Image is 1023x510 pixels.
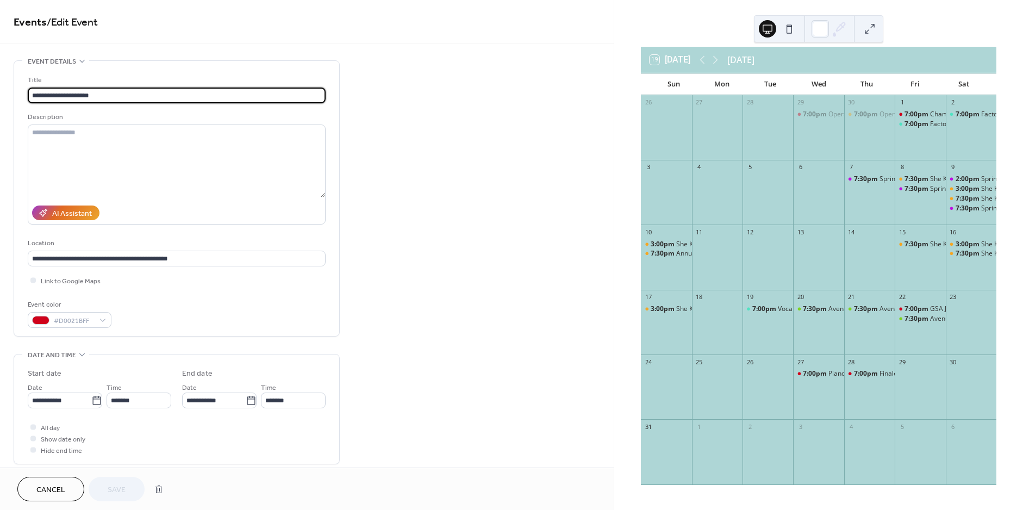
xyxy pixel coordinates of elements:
[651,240,676,249] span: 3:00pm
[956,184,981,194] span: 3:00pm
[796,98,804,107] div: 29
[854,175,879,184] span: 7:30pm
[695,358,703,366] div: 25
[895,184,945,194] div: Spring Dance Concert
[949,358,957,366] div: 30
[746,358,754,366] div: 26
[844,110,895,119] div: Opera Scenes
[644,163,652,171] div: 3
[895,240,945,249] div: She Kills Monsters
[641,240,691,249] div: She Kills Monsters
[14,12,47,33] a: Events
[646,52,694,67] button: 19[DATE]
[847,358,856,366] div: 28
[746,293,754,301] div: 19
[828,304,858,314] div: Avenue Q
[182,382,197,394] span: Date
[54,315,94,327] span: #D0021BFF
[956,204,981,213] span: 7:30pm
[28,111,323,123] div: Description
[946,204,996,213] div: Spring Dance Concert
[641,249,691,258] div: Annual Student Film Festival
[746,228,754,236] div: 12
[828,369,867,378] div: Piano Recital
[182,368,213,380] div: End date
[796,358,804,366] div: 27
[956,240,981,249] span: 3:00pm
[752,304,778,314] span: 7:00pm
[28,350,76,361] span: Date and time
[676,304,732,314] div: She Kills Monsters
[898,98,906,107] div: 1
[905,110,930,119] span: 7:00pm
[796,293,804,301] div: 20
[879,175,946,184] div: Spring Dance Concert
[847,163,856,171] div: 7
[949,422,957,431] div: 6
[930,240,985,249] div: She Kills Monsters
[949,98,957,107] div: 2
[651,249,676,258] span: 7:30pm
[905,314,930,324] span: 7:30pm
[746,98,754,107] div: 28
[895,314,945,324] div: Avenue Q
[905,120,930,129] span: 7:00pm
[956,175,981,184] span: 2:00pm
[644,422,652,431] div: 31
[52,208,92,220] div: AI Assistant
[36,484,65,496] span: Cancel
[891,73,939,95] div: Fri
[41,276,101,287] span: Link to Google Maps
[879,369,955,378] div: Finale Orchestra Concert
[261,382,276,394] span: Time
[695,163,703,171] div: 4
[644,293,652,301] div: 17
[930,314,959,324] div: Avenue Q
[793,110,844,119] div: Opera Scenes
[803,304,828,314] span: 7:30pm
[746,163,754,171] div: 5
[847,422,856,431] div: 4
[41,445,82,457] span: Hide end time
[17,477,84,501] button: Cancel
[930,175,985,184] div: She Kills Monsters
[727,53,754,66] div: [DATE]
[828,110,871,119] div: Opera Scenes
[698,73,746,95] div: Mon
[949,293,957,301] div: 23
[930,110,1003,119] div: Chamber Music Concert
[905,175,930,184] span: 7:30pm
[746,73,795,95] div: Tue
[905,240,930,249] span: 7:30pm
[676,240,732,249] div: She Kills Monsters
[843,73,891,95] div: Thu
[946,110,996,119] div: Factotum, A Soulful Opera
[793,369,844,378] div: Piano Recital
[847,98,856,107] div: 30
[695,422,703,431] div: 1
[695,293,703,301] div: 18
[946,194,996,203] div: She Kills Monsters
[796,228,804,236] div: 13
[844,369,895,378] div: Finale Orchestra Concert
[644,228,652,236] div: 10
[895,304,945,314] div: GSA Jazz Finale Concert
[28,368,61,380] div: Start date
[879,304,909,314] div: Avenue Q
[847,293,856,301] div: 21
[695,228,703,236] div: 11
[946,175,996,184] div: Spring Dance Concert
[746,422,754,431] div: 2
[930,120,1009,129] div: Factotum, A Soulful Opera
[28,382,42,394] span: Date
[644,98,652,107] div: 26
[47,12,98,33] span: / Edit Event
[41,422,60,434] span: All day
[796,163,804,171] div: 6
[28,238,323,249] div: Location
[644,358,652,366] div: 24
[905,304,930,314] span: 7:00pm
[650,73,698,95] div: Sun
[795,73,843,95] div: Wed
[847,228,856,236] div: 14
